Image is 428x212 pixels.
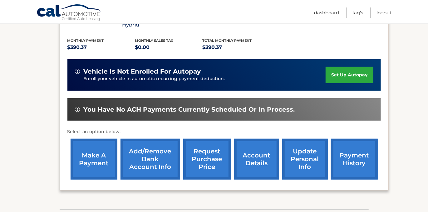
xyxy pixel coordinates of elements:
a: set up autopay [326,67,373,83]
a: update personal info [282,139,328,180]
p: $0.00 [135,43,203,52]
a: account details [234,139,279,180]
span: Monthly Payment [67,38,104,43]
a: FAQ's [352,7,363,18]
a: payment history [331,139,378,180]
span: Monthly sales Tax [135,38,173,43]
p: $390.37 [67,43,135,52]
p: $390.37 [203,43,270,52]
span: You have no ACH payments currently scheduled or in process. [84,106,295,113]
span: Total Monthly Payment [203,38,252,43]
img: alert-white.svg [75,107,80,112]
a: Dashboard [314,7,339,18]
span: vehicle is not enrolled for autopay [84,68,201,75]
p: Select an option below: [67,128,381,136]
a: request purchase price [183,139,231,180]
p: Enroll your vehicle in automatic recurring payment deduction. [84,75,326,82]
a: make a payment [71,139,117,180]
img: alert-white.svg [75,69,80,74]
a: Add/Remove bank account info [121,139,180,180]
a: Cal Automotive [37,4,102,22]
a: Logout [376,7,391,18]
